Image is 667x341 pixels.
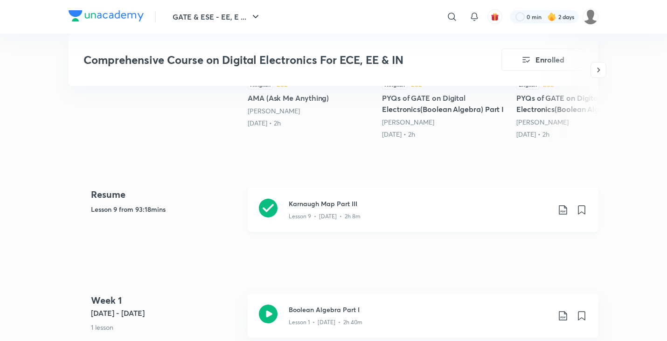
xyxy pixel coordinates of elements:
[516,92,643,115] h5: PYQs of GATE on Digital Electronics(Boolean Algebra) Part II
[491,13,499,21] img: avatar
[248,92,375,104] h5: AMA (Ask Me Anything)
[289,318,362,327] p: Lesson 1 • [DATE] • 2h 40m
[583,9,598,25] img: Tarun Kumar
[289,199,550,209] h3: Karnaugh Map Part III
[248,106,375,116] div: Aditya Kanwal
[289,212,361,221] p: Lesson 9 • [DATE] • 2h 8m
[91,293,240,307] h4: Week 1
[487,9,502,24] button: avatar
[382,92,509,115] h5: PYQs of GATE on Digital Electronics(Boolean Algebra) Part I
[91,188,240,202] h4: Resume
[248,188,598,243] a: Karnaugh Map Part IIILesson 9 • [DATE] • 2h 8m
[516,118,569,126] a: [PERSON_NAME]
[501,49,584,71] button: Enrolled
[83,53,449,67] h3: Comprehensive Course on Digital Electronics For ECE, EE & IN
[91,322,240,332] p: 1 lesson
[91,204,240,214] h5: Lesson 9 from 93:18mins
[91,307,240,319] h5: [DATE] - [DATE]
[516,130,643,139] div: 24th May • 2h
[69,10,144,24] a: Company Logo
[547,12,556,21] img: streak
[248,118,375,128] div: 28th Apr • 2h
[516,118,643,127] div: Aditya Kanwal
[69,10,144,21] img: Company Logo
[167,7,267,26] button: GATE & ESE - EE, E ...
[382,118,509,127] div: Aditya Kanwal
[248,106,300,115] a: [PERSON_NAME]
[382,130,509,139] div: 23rd May • 2h
[382,118,434,126] a: [PERSON_NAME]
[289,305,550,314] h3: Boolean Algebra Part I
